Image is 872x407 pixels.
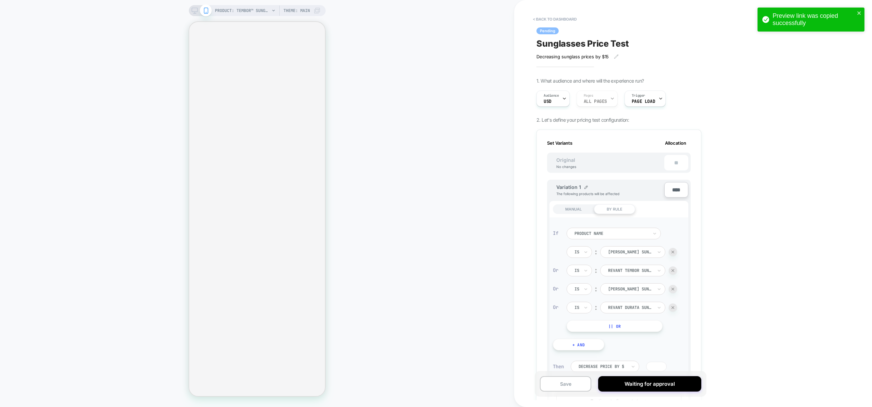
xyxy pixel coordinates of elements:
div: ︰ [593,266,599,275]
img: end [671,288,674,290]
div: Preview link was copied successfully [773,12,855,27]
div: Or [553,267,558,273]
div: ︰ [593,285,599,294]
span: Set Variants [547,140,572,146]
span: Variation 1 [556,184,581,190]
span: USD [544,99,552,104]
span: Theme: MAIN [283,5,310,16]
button: close [857,10,862,17]
span: Trigger [632,93,645,98]
div: Decrease Price by $ [579,364,627,369]
span: Page Load [632,99,655,104]
div: No changes [549,165,583,169]
span: 1. What audience and where will the experience run? [536,78,644,84]
div: BY RULE [594,204,635,214]
span: Original [549,157,582,163]
span: PRODUCT: Tembor™ Sunglasses [revant] [215,5,270,16]
button: Waiting for approval [598,376,701,392]
div: If [553,230,560,236]
button: Save [540,376,591,392]
img: end [671,251,674,253]
span: Audience [544,93,559,98]
div: Or [553,286,558,292]
div: Or [553,304,558,310]
button: || Or [567,320,663,332]
img: edit [584,185,588,189]
span: 2. Let's define your pricing test configuration: [536,117,629,123]
button: < back to dashboard [530,14,580,25]
img: end [671,269,674,272]
span: Pending [536,27,559,34]
img: end [671,306,674,309]
div: Then [553,363,564,370]
div: ︰ [593,303,599,312]
span: Decreasing sunglass prices by $15 [536,54,609,59]
div: ︰ [593,248,599,257]
span: The following products will be affected [556,192,619,196]
div: MANUAL [553,204,594,214]
span: Sunglasses Price Test [536,38,629,49]
button: + And [553,339,604,350]
span: Allocation [665,140,686,146]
